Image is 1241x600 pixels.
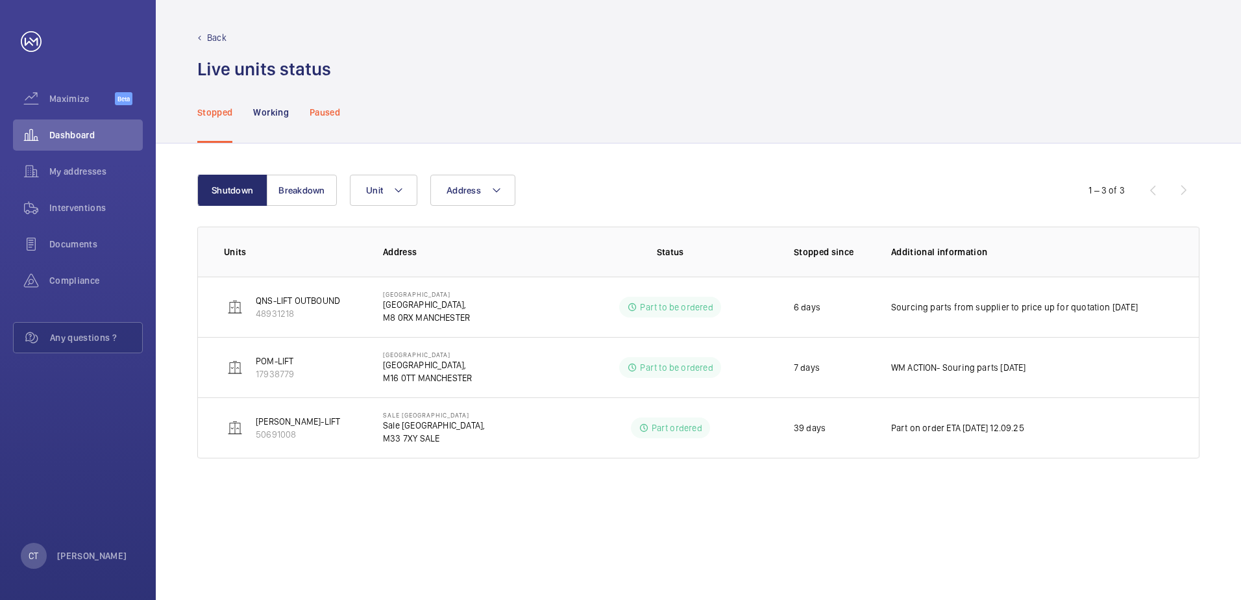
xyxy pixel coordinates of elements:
p: 6 days [794,301,820,314]
button: Address [430,175,515,206]
p: Stopped [197,106,232,119]
p: Working [253,106,288,119]
p: M33 7XY SALE [383,432,485,445]
p: Stopped since [794,245,870,258]
p: [GEOGRAPHIC_DATA], [383,298,470,311]
p: 17938779 [256,368,294,381]
button: Unit [350,175,417,206]
p: 48931218 [256,307,340,320]
p: [GEOGRAPHIC_DATA] [383,351,472,358]
p: 39 days [794,421,826,434]
p: CT [29,549,38,562]
p: 7 days [794,361,820,374]
p: Sale [GEOGRAPHIC_DATA], [383,419,485,432]
span: Dashboard [49,129,143,142]
p: Part to be ordered [640,361,713,374]
div: 1 – 3 of 3 [1088,184,1125,197]
p: [PERSON_NAME] [57,549,127,562]
p: WM ACTION- Souring parts [DATE] [891,361,1026,374]
button: Shutdown [197,175,267,206]
button: Breakdown [267,175,337,206]
p: Additional information [891,245,1173,258]
p: POM-LIFT [256,355,294,368]
h1: Live units status [197,57,331,81]
p: [PERSON_NAME]-LIFT [256,415,340,428]
p: Units [224,245,362,258]
span: Unit [366,185,383,195]
p: M16 0TT MANCHESTER [383,371,472,384]
p: Address [383,245,567,258]
span: Documents [49,238,143,251]
p: Paused [310,106,340,119]
img: elevator.svg [227,420,243,436]
span: Any questions ? [50,331,142,344]
span: My addresses [49,165,143,178]
span: Compliance [49,274,143,287]
p: Part to be ordered [640,301,713,314]
p: [GEOGRAPHIC_DATA], [383,358,472,371]
span: Address [447,185,481,195]
p: Sourcing parts from supplier to price up for quotation [DATE] [891,301,1138,314]
img: elevator.svg [227,299,243,315]
p: Status [576,245,763,258]
p: QNS-LIFT OUTBOUND [256,294,340,307]
p: Sale [GEOGRAPHIC_DATA] [383,411,485,419]
img: elevator.svg [227,360,243,375]
p: Part ordered [652,421,702,434]
span: Maximize [49,92,115,105]
p: M8 0RX MANCHESTER [383,311,470,324]
span: Interventions [49,201,143,214]
p: [GEOGRAPHIC_DATA] [383,290,470,298]
span: Beta [115,92,132,105]
p: Back [207,31,227,44]
p: 50691008 [256,428,340,441]
p: Part on order ETA [DATE] 12.09.25 [891,421,1024,434]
